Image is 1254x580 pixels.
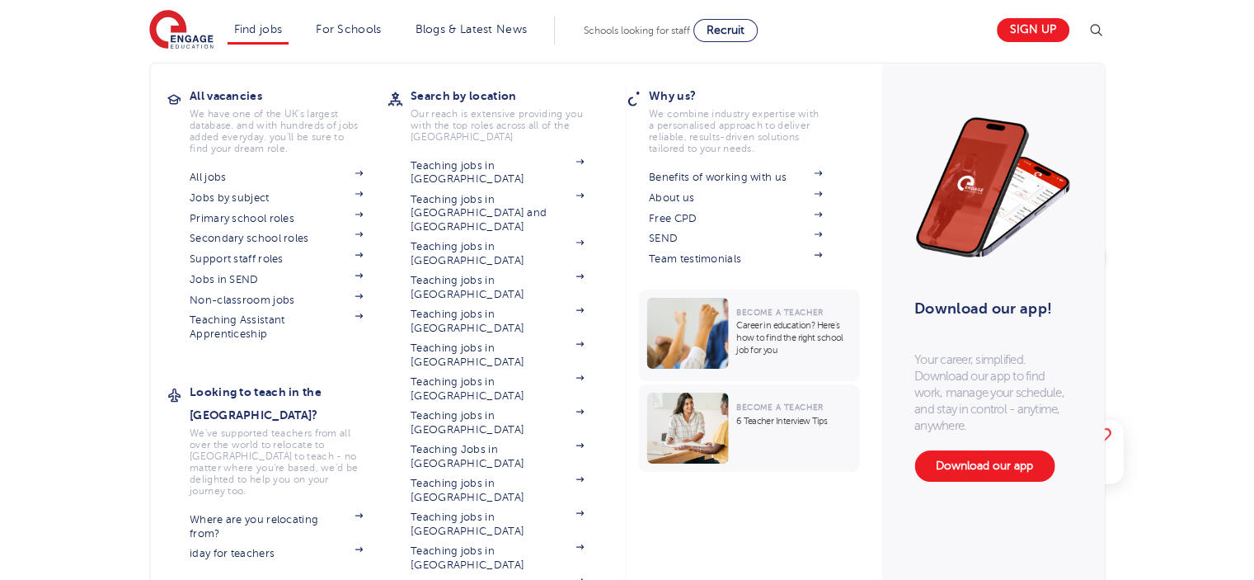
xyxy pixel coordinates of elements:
a: Teaching jobs in [GEOGRAPHIC_DATA] [411,477,584,504]
p: We combine industry expertise with a personalised approach to deliver reliable, results-driven so... [649,108,822,154]
p: We have one of the UK's largest database. and with hundreds of jobs added everyday. you'll be sur... [190,108,363,154]
span: Recruit [707,24,744,36]
h3: Why us? [649,84,847,107]
h3: Download our app! [914,290,1064,327]
a: Benefits of working with us [649,171,822,184]
a: Teaching jobs in [GEOGRAPHIC_DATA] [411,240,584,267]
p: We've supported teachers from all over the world to relocate to [GEOGRAPHIC_DATA] to teach - no m... [190,427,363,497]
a: Teaching jobs in [GEOGRAPHIC_DATA] [411,274,584,301]
a: Teaching jobs in [GEOGRAPHIC_DATA] [411,342,584,369]
a: Become a Teacher6 Teacher Interview Tips [638,384,863,472]
a: Teaching Assistant Apprenticeship [190,314,363,341]
a: Primary school roles [190,212,363,225]
a: Sign up [997,18,1069,42]
span: Become a Teacher [736,403,823,412]
a: Where are you relocating from? [190,513,363,540]
a: About us [649,191,822,205]
a: Jobs in SEND [190,273,363,286]
span: Schools looking for staff [584,25,690,36]
a: All jobs [190,171,363,184]
p: 6 Teacher Interview Tips [736,415,851,427]
p: Our reach is extensive providing you with the top roles across all of the [GEOGRAPHIC_DATA] [411,108,584,143]
img: Engage Education [149,10,214,51]
a: Teaching Jobs in [GEOGRAPHIC_DATA] [411,443,584,470]
a: Support staff roles [190,252,363,266]
a: Teaching jobs in [GEOGRAPHIC_DATA] and [GEOGRAPHIC_DATA] [411,193,584,233]
a: Non-classroom jobs [190,294,363,307]
a: Recruit [693,19,758,42]
a: SEND [649,232,822,245]
a: All vacanciesWe have one of the UK's largest database. and with hundreds of jobs added everyday. ... [190,84,387,154]
a: Teaching jobs in [GEOGRAPHIC_DATA] [411,409,584,436]
a: Secondary school roles [190,232,363,245]
a: Why us?We combine industry expertise with a personalised approach to deliver reliable, results-dr... [649,84,847,154]
a: Search by locationOur reach is extensive providing you with the top roles across all of the [GEOG... [411,84,608,143]
a: For Schools [316,23,381,35]
a: Download our app [914,450,1054,482]
a: Teaching jobs in [GEOGRAPHIC_DATA] [411,545,584,572]
a: Looking to teach in the [GEOGRAPHIC_DATA]?We've supported teachers from all over the world to rel... [190,380,387,497]
a: Become a TeacherCareer in education? Here’s how to find the right school job for you [638,290,863,381]
a: Team testimonials [649,252,822,266]
p: Your career, simplified. Download our app to find work, manage your schedule, and stay in control... [914,351,1071,434]
a: iday for teachers [190,547,363,560]
span: Become a Teacher [736,308,823,317]
h3: All vacancies [190,84,387,107]
a: Jobs by subject [190,191,363,205]
h3: Search by location [411,84,608,107]
a: Teaching jobs in [GEOGRAPHIC_DATA] [411,511,584,538]
a: Teaching jobs in [GEOGRAPHIC_DATA] [411,375,584,403]
a: Teaching jobs in [GEOGRAPHIC_DATA] [411,308,584,335]
h3: Looking to teach in the [GEOGRAPHIC_DATA]? [190,380,387,427]
a: Teaching jobs in [GEOGRAPHIC_DATA] [411,159,584,186]
a: Find jobs [234,23,283,35]
a: Free CPD [649,212,822,225]
p: Career in education? Here’s how to find the right school job for you [736,319,851,356]
a: Blogs & Latest News [416,23,528,35]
